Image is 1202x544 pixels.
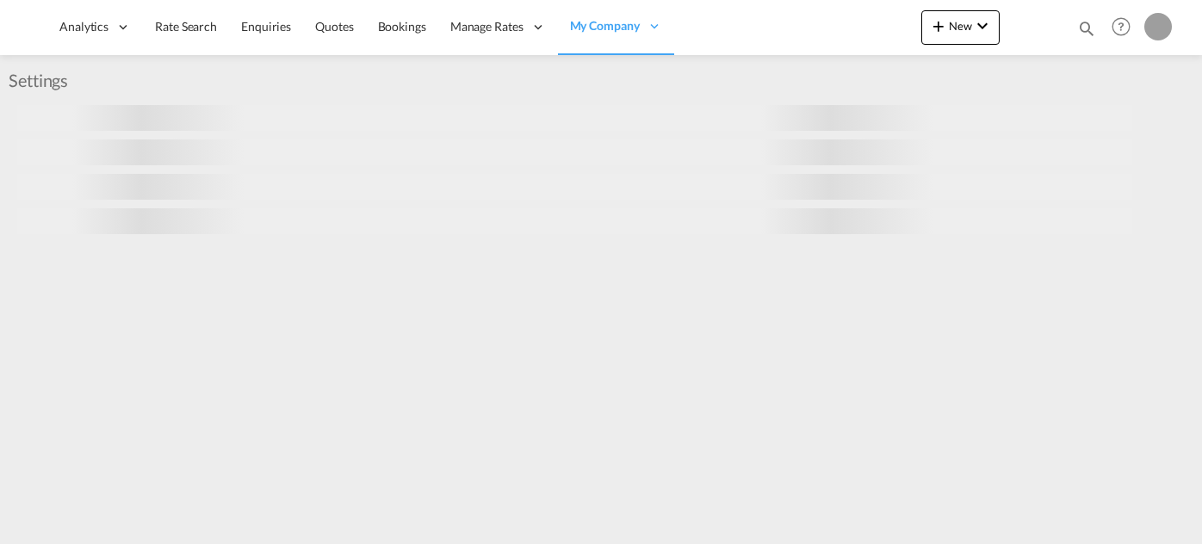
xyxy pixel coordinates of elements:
[928,19,993,33] span: New
[570,17,640,34] span: My Company
[315,19,353,34] span: Quotes
[9,68,77,92] div: Settings
[928,15,949,36] md-icon: icon-plus 400-fg
[1106,12,1136,41] span: Help
[241,19,291,34] span: Enquiries
[378,19,426,34] span: Bookings
[450,18,524,35] span: Manage Rates
[59,18,108,35] span: Analytics
[1106,12,1144,43] div: Help
[1077,19,1096,45] div: icon-magnify
[921,10,1000,45] button: icon-plus 400-fgNewicon-chevron-down
[1077,19,1096,38] md-icon: icon-magnify
[155,19,217,34] span: Rate Search
[972,15,993,36] md-icon: icon-chevron-down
